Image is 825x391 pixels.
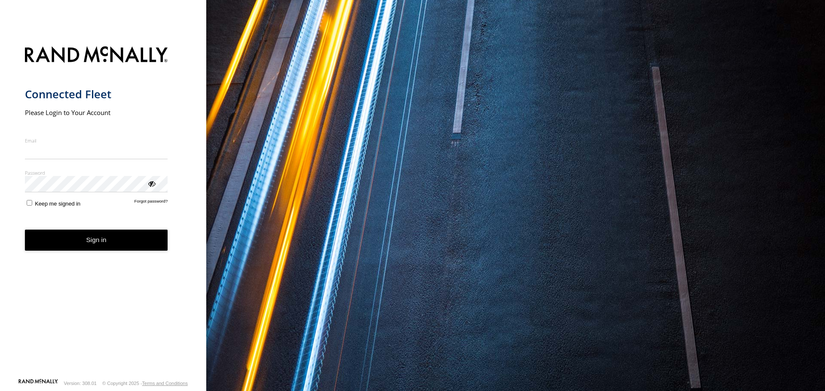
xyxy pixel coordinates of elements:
div: ViewPassword [147,179,156,188]
button: Sign in [25,230,168,251]
div: Version: 308.01 [64,381,97,386]
label: Password [25,170,168,176]
div: © Copyright 2025 - [102,381,188,386]
a: Forgot password? [134,199,168,207]
h2: Please Login to Your Account [25,108,168,117]
span: Keep me signed in [35,200,80,207]
label: Email [25,137,168,144]
h1: Connected Fleet [25,87,168,101]
a: Terms and Conditions [142,381,188,386]
form: main [25,41,182,378]
a: Visit our Website [18,379,58,388]
img: Rand McNally [25,45,168,67]
input: Keep me signed in [27,200,32,206]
